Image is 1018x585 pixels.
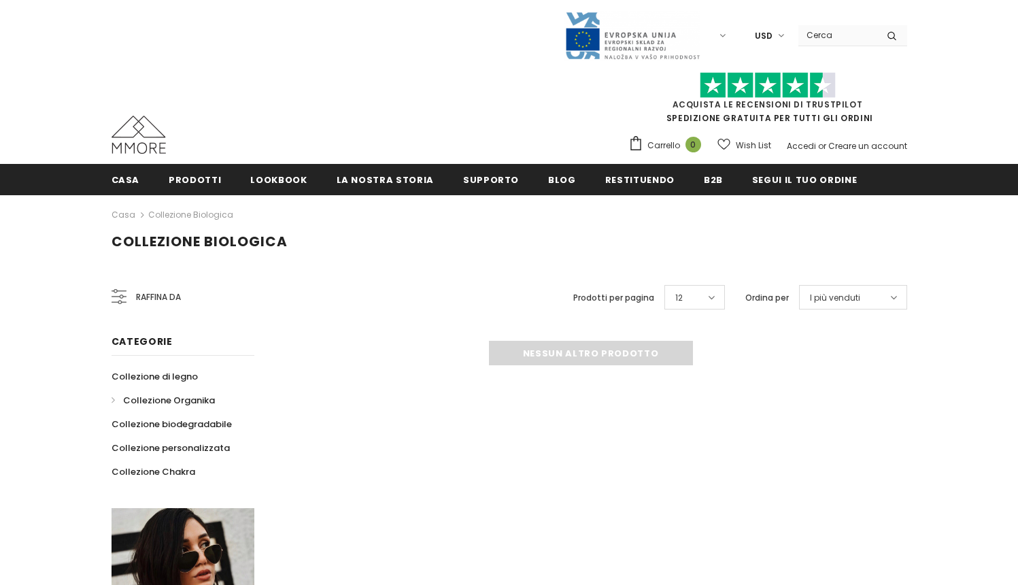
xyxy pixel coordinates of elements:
[798,25,877,45] input: Search Site
[810,291,860,305] span: I più venduti
[112,173,140,186] span: Casa
[112,365,198,388] a: Collezione di legno
[787,140,816,152] a: Accedi
[700,72,836,99] img: Fidati di Pilot Stars
[704,173,723,186] span: B2B
[112,207,135,223] a: Casa
[112,116,166,154] img: Casi MMORE
[112,335,173,348] span: Categorie
[112,412,232,436] a: Collezione biodegradabile
[250,173,307,186] span: Lookbook
[685,137,701,152] span: 0
[755,29,773,43] span: USD
[337,173,434,186] span: La nostra storia
[564,11,700,61] img: Javni Razpis
[647,139,680,152] span: Carrello
[112,441,230,454] span: Collezione personalizzata
[112,164,140,195] a: Casa
[673,99,863,110] a: Acquista le recensioni di TrustPilot
[605,173,675,186] span: Restituendo
[148,209,233,220] a: Collezione biologica
[136,290,181,305] span: Raffina da
[112,436,230,460] a: Collezione personalizzata
[717,133,771,157] a: Wish List
[169,173,221,186] span: Prodotti
[752,164,857,195] a: Segui il tuo ordine
[112,460,195,484] a: Collezione Chakra
[112,370,198,383] span: Collezione di legno
[169,164,221,195] a: Prodotti
[564,29,700,41] a: Javni Razpis
[337,164,434,195] a: La nostra storia
[112,465,195,478] span: Collezione Chakra
[675,291,683,305] span: 12
[112,232,288,251] span: Collezione biologica
[112,388,215,412] a: Collezione Organika
[548,173,576,186] span: Blog
[736,139,771,152] span: Wish List
[704,164,723,195] a: B2B
[828,140,907,152] a: Creare un account
[548,164,576,195] a: Blog
[628,78,907,124] span: SPEDIZIONE GRATUITA PER TUTTI GLI ORDINI
[250,164,307,195] a: Lookbook
[112,418,232,431] span: Collezione biodegradabile
[745,291,789,305] label: Ordina per
[605,164,675,195] a: Restituendo
[463,164,519,195] a: supporto
[818,140,826,152] span: or
[573,291,654,305] label: Prodotti per pagina
[123,394,215,407] span: Collezione Organika
[463,173,519,186] span: supporto
[628,135,708,156] a: Carrello 0
[752,173,857,186] span: Segui il tuo ordine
